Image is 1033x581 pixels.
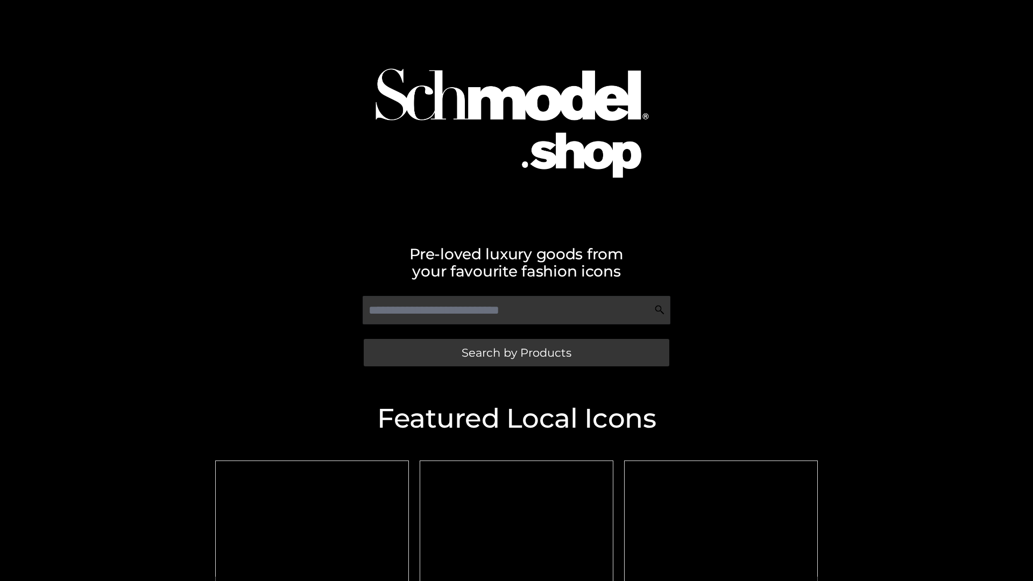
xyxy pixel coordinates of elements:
h2: Featured Local Icons​ [210,405,823,432]
a: Search by Products [364,339,669,366]
span: Search by Products [462,347,571,358]
h2: Pre-loved luxury goods from your favourite fashion icons [210,245,823,280]
img: Search Icon [654,304,665,315]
